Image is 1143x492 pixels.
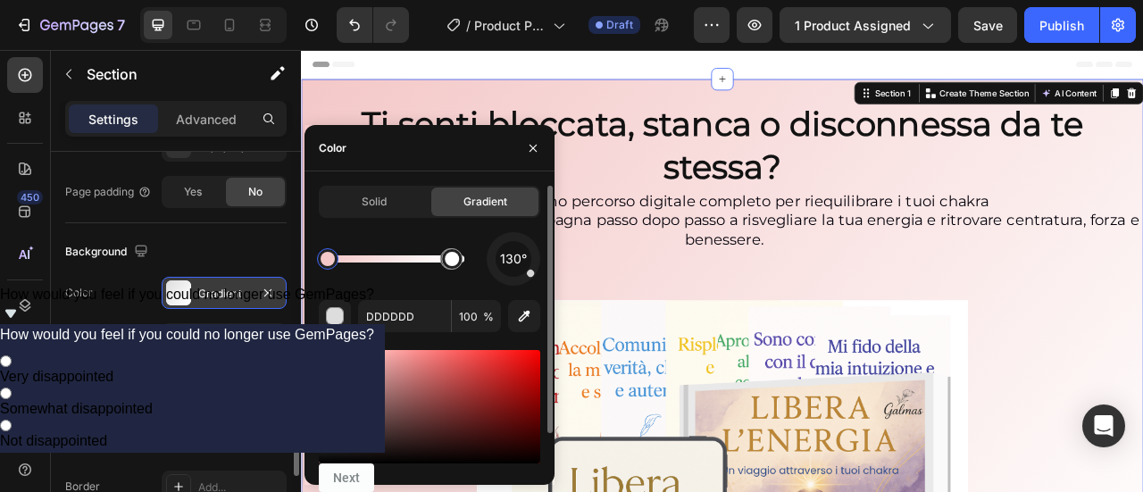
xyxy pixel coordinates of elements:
div: Open Intercom Messenger [1082,404,1125,447]
div: Background [65,240,152,264]
input: Eg: FFFFFF [358,300,451,332]
p: Settings [88,110,138,129]
div: Gradient [198,286,250,302]
p: Create Theme Section [812,46,926,63]
p: Advanced [176,110,237,129]
span: Solid [362,194,387,210]
button: Publish [1024,7,1099,43]
span: Product Page - [DATE] 20:54:08 [474,16,546,35]
span: 130° [500,248,527,270]
button: 1 product assigned [780,7,951,43]
div: Undo/Redo [337,7,409,43]
span: Gradient [463,194,507,210]
iframe: Design area [301,50,1143,492]
span: % [483,309,494,325]
span: / [466,16,471,35]
span: Save [973,18,1003,33]
div: Section 1 [726,46,779,63]
span: 1 product assigned [795,16,911,35]
button: Save [958,7,1017,43]
span: Draft [606,17,633,33]
button: AI Content [938,44,1016,65]
span: Yes [184,184,202,200]
div: Color [319,140,346,156]
button: 7 [7,7,133,43]
span: No [248,184,263,200]
p: Scopri il primo percorso digitale completo per riequilibrare i tuoi chakra Anche se parti da zero... [6,179,1070,301]
p: 7 [117,14,125,36]
div: Color [65,285,93,301]
div: Page padding [65,184,152,200]
div: Publish [1039,16,1084,35]
p: Section [87,63,233,85]
div: 450 [17,190,43,204]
